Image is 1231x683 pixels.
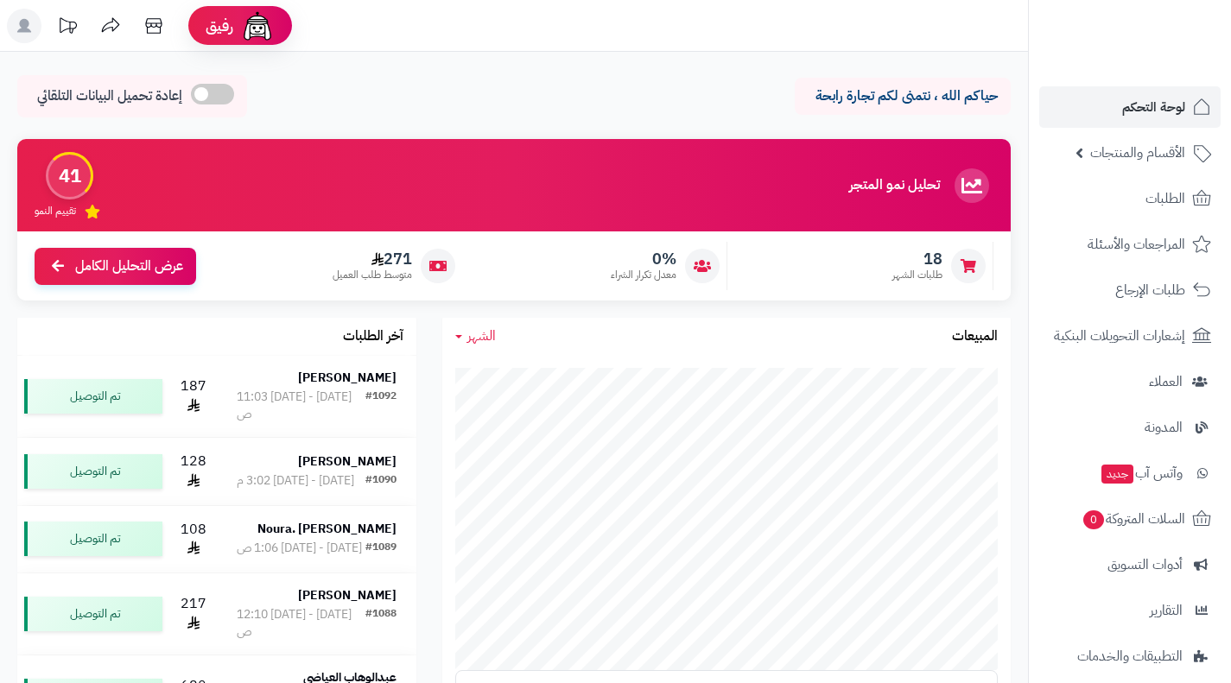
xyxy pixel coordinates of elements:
a: المدونة [1039,407,1221,448]
a: عرض التحليل الكامل [35,248,196,285]
td: 108 [169,506,217,573]
span: إعادة تحميل البيانات التلقائي [37,86,182,106]
div: تم التوصيل [24,522,162,556]
span: المراجعات والأسئلة [1088,232,1185,256]
a: تحديثات المنصة [46,9,89,47]
a: الشهر [455,326,496,346]
img: ai-face.png [240,9,275,43]
div: #1092 [365,389,397,423]
p: حياكم الله ، نتمنى لكم تجارة رابحة [808,86,998,106]
h3: المبيعات [952,329,998,345]
span: الأقسام والمنتجات [1090,141,1185,165]
span: المدونة [1145,415,1183,440]
a: طلبات الإرجاع [1039,269,1221,311]
strong: [PERSON_NAME] [298,452,397,471]
span: 18 [892,250,942,269]
span: جديد [1101,465,1133,484]
div: #1088 [365,606,397,641]
td: 187 [169,356,217,437]
span: الشهر [467,326,496,346]
span: إشعارات التحويلات البنكية [1054,324,1185,348]
span: 271 [333,250,412,269]
div: [DATE] - [DATE] 3:02 م [237,472,354,490]
td: 217 [169,573,217,655]
td: 128 [169,438,217,505]
span: تقييم النمو [35,204,76,218]
div: تم التوصيل [24,597,162,631]
span: أدوات التسويق [1107,553,1183,577]
span: عرض التحليل الكامل [75,256,183,276]
strong: [PERSON_NAME] [298,369,397,387]
a: المراجعات والأسئلة [1039,224,1221,265]
strong: Noura. [PERSON_NAME] [257,520,397,538]
span: طلبات الإرجاع [1115,278,1185,302]
h3: تحليل نمو المتجر [849,178,940,193]
a: التقارير [1039,590,1221,631]
span: 0% [611,250,676,269]
span: العملاء [1149,370,1183,394]
div: #1089 [365,540,397,557]
span: متوسط طلب العميل [333,268,412,282]
div: [DATE] - [DATE] 1:06 ص [237,540,362,557]
span: وآتس آب [1100,461,1183,485]
span: رفيق [206,16,233,36]
div: [DATE] - [DATE] 11:03 ص [237,389,365,423]
span: الطلبات [1145,187,1185,211]
a: وآتس آبجديد [1039,452,1221,494]
a: الطلبات [1039,178,1221,219]
span: طلبات الشهر [892,268,942,282]
div: تم التوصيل [24,379,162,414]
span: معدل تكرار الشراء [611,268,676,282]
div: تم التوصيل [24,454,162,489]
div: #1090 [365,472,397,490]
a: العملاء [1039,361,1221,402]
a: لوحة التحكم [1039,86,1221,128]
span: 0 [1083,510,1104,529]
a: السلات المتروكة0 [1039,498,1221,540]
span: لوحة التحكم [1122,95,1185,119]
span: التطبيقات والخدمات [1077,644,1183,668]
a: أدوات التسويق [1039,544,1221,585]
span: السلات المتروكة [1082,507,1185,531]
h3: آخر الطلبات [343,329,403,345]
a: إشعارات التحويلات البنكية [1039,315,1221,357]
div: [DATE] - [DATE] 12:10 ص [237,606,365,641]
a: التطبيقات والخدمات [1039,636,1221,677]
strong: [PERSON_NAME] [298,586,397,604]
span: التقارير [1150,598,1183,623]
